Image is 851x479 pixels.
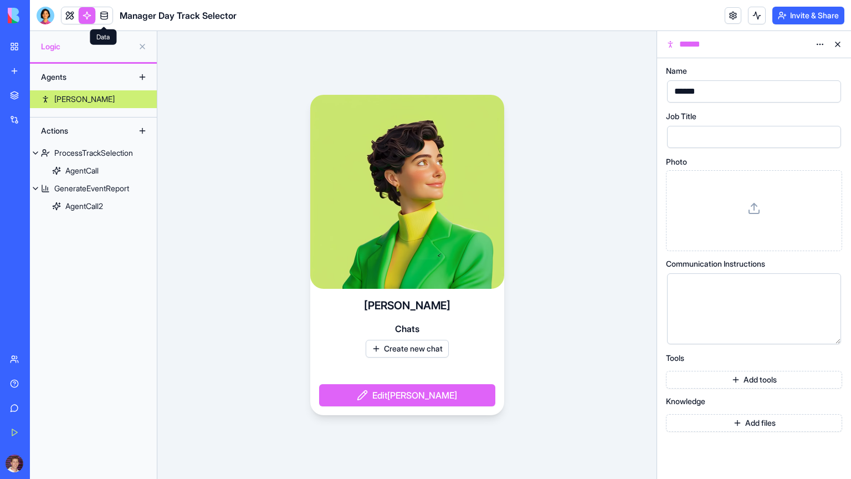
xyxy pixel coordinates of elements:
div: Agents [35,68,124,86]
a: ProcessTrackSelection [30,144,157,162]
div: Data [90,29,116,45]
button: Add tools [666,371,842,389]
span: Job Title [666,113,696,120]
span: Name [666,67,687,75]
div: AgentCall [65,165,99,176]
button: Invite & Share [772,7,844,24]
div: Actions [35,122,124,140]
img: logo [8,8,76,23]
span: Tools [666,354,684,362]
div: AgentCall2 [65,201,103,212]
span: Communication Instructions [666,260,765,268]
button: Edit[PERSON_NAME] [319,384,495,406]
button: Create new chat [366,340,449,358]
h4: [PERSON_NAME] [364,298,450,313]
span: Logic [41,41,134,52]
a: GenerateEventReport [30,180,157,197]
div: GenerateEventReport [54,183,129,194]
img: ACg8ocKD9Ijsh0tOt2rStbhK1dGRFaGkWqSBycj3cEGR-IABVQulg99U1A=s96-c [6,455,23,472]
a: AgentCall [30,162,157,180]
a: [PERSON_NAME] [30,90,157,108]
div: [PERSON_NAME] [54,94,115,105]
span: Photo [666,158,687,166]
a: AgentCall2 [30,197,157,215]
div: ProcessTrackSelection [54,147,133,159]
button: Add files [666,414,842,432]
span: Chats [395,322,419,335]
span: Knowledge [666,398,705,405]
span: Manager Day Track Selector [120,9,237,22]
